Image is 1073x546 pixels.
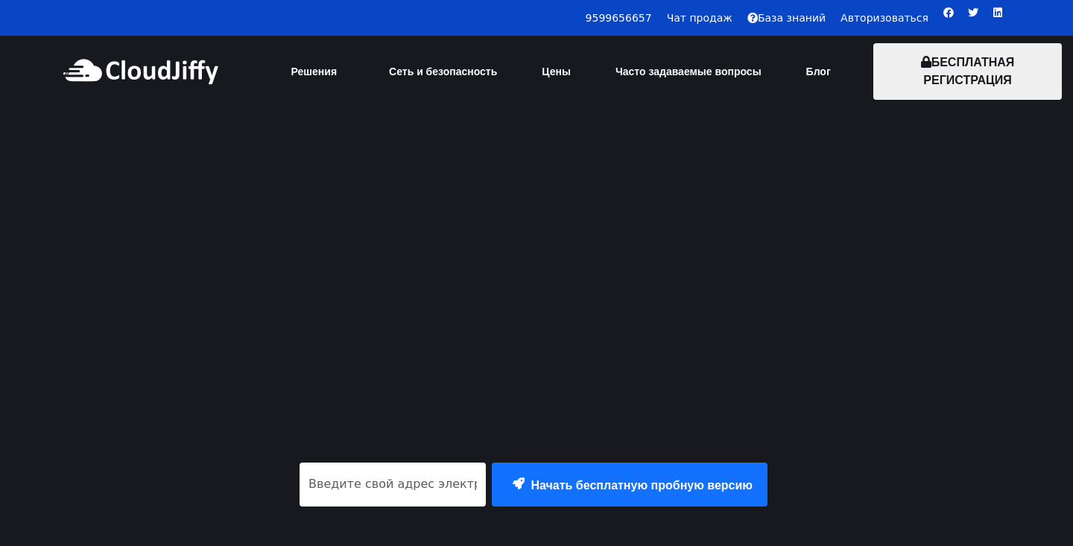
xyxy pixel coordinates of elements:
a: Цены [519,55,593,88]
button: Начать бесплатную пробную версию [492,463,767,506]
a: Часто задаваемые вопросы [593,55,784,88]
font: Блог [806,66,831,77]
a: Чат продаж [667,12,732,24]
font: Решения [291,66,337,77]
font: База знаний [758,12,826,24]
a: Авторизоваться [841,12,928,24]
font: Цены [542,66,571,77]
a: Блог [784,55,853,88]
input: Введите свой адрес электронной почты [300,463,486,506]
a: БЕСПЛАТНАЯ РЕГИСТРАЦИЯ [873,74,1063,86]
a: 9599656657 [586,12,652,24]
a: База знаний [747,12,826,24]
a: Решения [269,55,367,88]
button: БЕСПЛАТНАЯ РЕГИСТРАЦИЯ [873,43,1063,100]
font: Начать бесплатную пробную версию [531,479,753,492]
font: Часто задаваемые вопросы [615,66,762,77]
font: Сеть и безопасность [389,66,497,77]
a: Сеть и безопасность [367,55,519,88]
font: БЕСПЛАТНАЯ РЕГИСТРАЦИЯ [923,56,1014,86]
